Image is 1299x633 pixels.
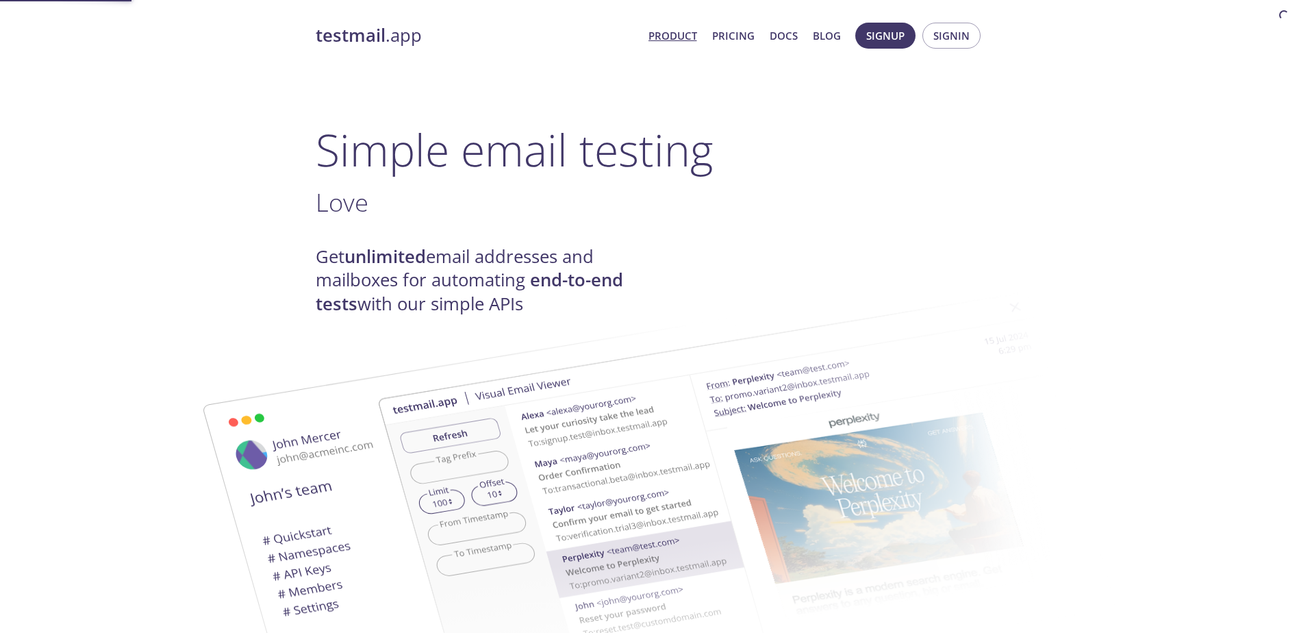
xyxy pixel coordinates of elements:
[648,27,697,45] a: Product
[316,185,368,219] span: Love
[770,27,798,45] a: Docs
[922,23,981,49] button: Signin
[813,27,841,45] a: Blog
[316,123,984,176] h1: Simple email testing
[316,24,638,47] a: testmail.app
[316,268,623,315] strong: end-to-end tests
[712,27,755,45] a: Pricing
[316,245,650,316] h4: Get email addresses and mailboxes for automating with our simple APIs
[316,23,386,47] strong: testmail
[866,27,905,45] span: Signup
[344,245,426,269] strong: unlimited
[855,23,916,49] button: Signup
[933,27,970,45] span: Signin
